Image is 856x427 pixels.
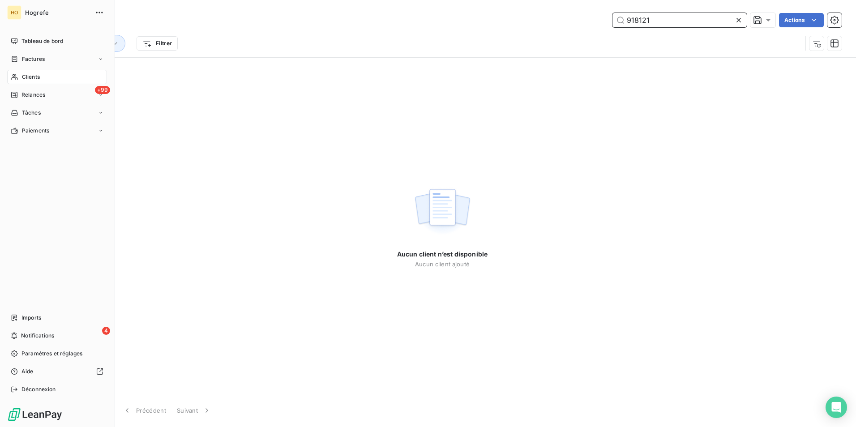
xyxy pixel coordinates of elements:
span: Aucun client n’est disponible [397,250,488,259]
span: +99 [95,86,110,94]
button: Filtrer [137,36,178,51]
img: Logo LeanPay [7,407,63,422]
span: Relances [21,91,45,99]
span: Aide [21,367,34,376]
span: Paiements [22,127,49,135]
span: Tâches [22,109,41,117]
a: Aide [7,364,107,379]
div: HO [7,5,21,20]
img: empty state [414,184,471,239]
span: Hogrefe [25,9,90,16]
span: Tableau de bord [21,37,63,45]
span: Paramètres et réglages [21,350,82,358]
span: Aucun client ajouté [415,260,470,268]
span: Factures [22,55,45,63]
span: Clients [22,73,40,81]
span: Notifications [21,332,54,340]
span: Déconnexion [21,385,56,393]
span: 4 [102,327,110,335]
button: Suivant [171,401,217,420]
span: Imports [21,314,41,322]
input: Rechercher [612,13,747,27]
button: Précédent [117,401,171,420]
div: Open Intercom Messenger [826,397,847,418]
button: Actions [779,13,824,27]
